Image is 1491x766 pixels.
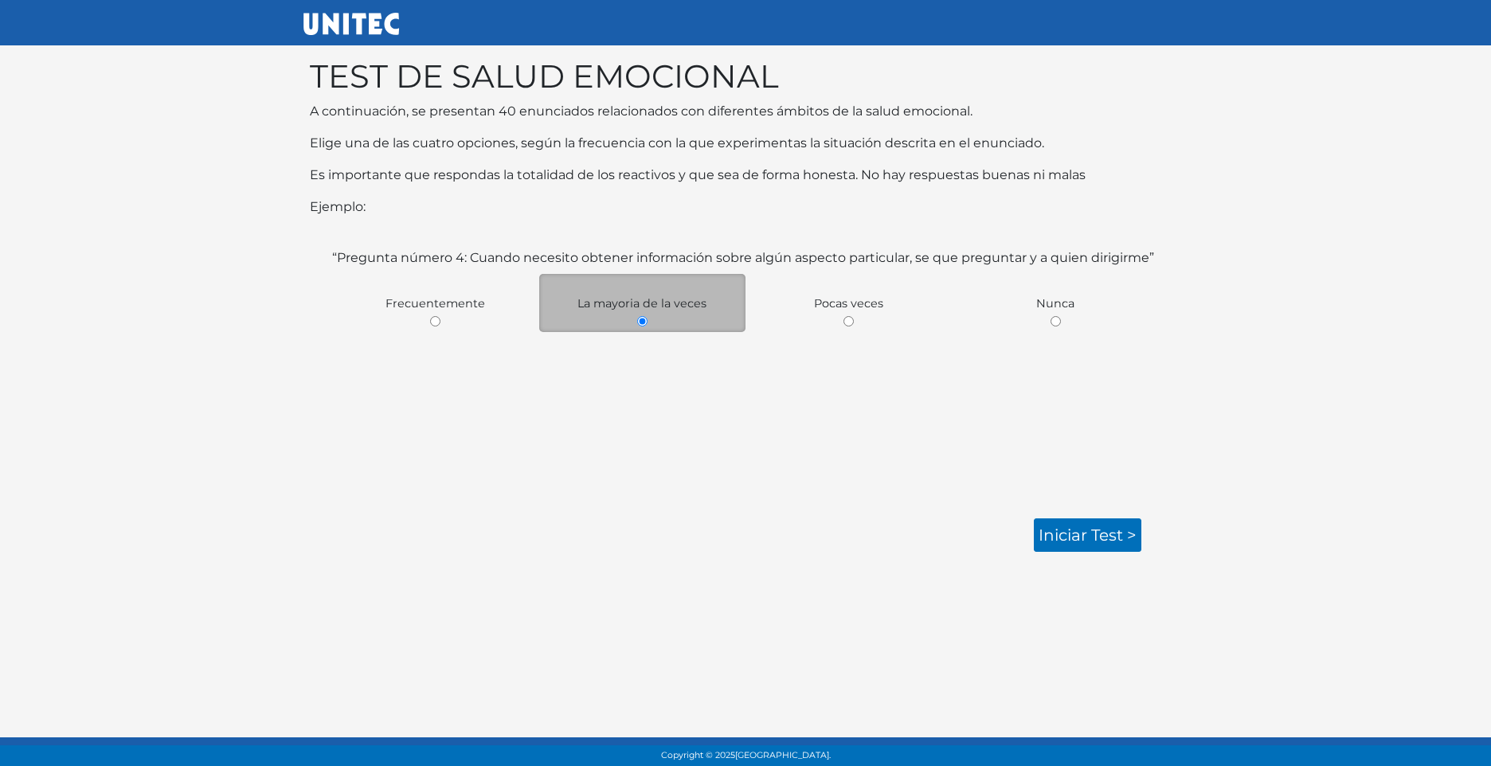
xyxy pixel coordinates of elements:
[310,134,1181,153] p: Elige una de las cuatro opciones, según la frecuencia con la que experimentas la situación descri...
[310,197,1181,217] p: Ejemplo:
[814,296,883,311] span: Pocas veces
[735,750,831,760] span: [GEOGRAPHIC_DATA].
[303,13,399,35] img: UNITEC
[310,102,1181,121] p: A continuación, se presentan 40 enunciados relacionados con diferentes ámbitos de la salud emocio...
[1036,296,1074,311] span: Nunca
[310,57,1181,96] h1: TEST DE SALUD EMOCIONAL
[1034,518,1141,552] a: Iniciar test >
[577,296,706,311] span: La mayoria de la veces
[332,248,1154,268] label: “Pregunta número 4: Cuando necesito obtener información sobre algún aspecto particular, se que pr...
[310,166,1181,185] p: Es importante que respondas la totalidad de los reactivos y que sea de forma honesta. No hay resp...
[385,296,485,311] span: Frecuentemente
